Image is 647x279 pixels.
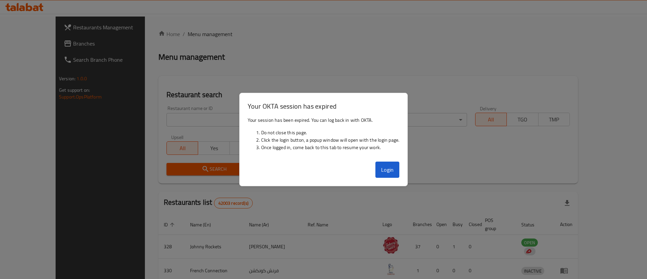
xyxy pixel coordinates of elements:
div: Your session has been expired. You can log back in with OKTA. [240,114,408,159]
li: Once logged in, come back to this tab to resume your work. [261,144,400,151]
button: Login [375,162,400,178]
li: Click the login button, a popup window will open with the login page. [261,136,400,144]
h3: Your OKTA session has expired [248,101,400,111]
li: Do not close this page. [261,129,400,136]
